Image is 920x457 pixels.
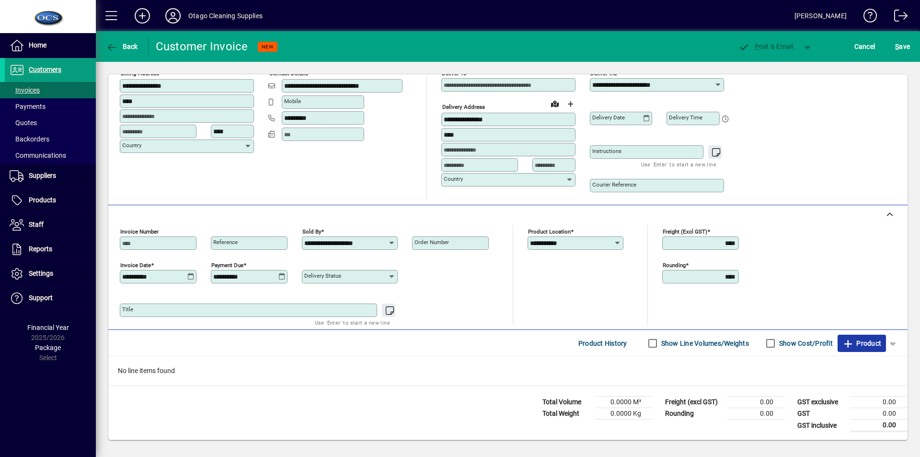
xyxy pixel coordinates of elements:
span: Settings [29,270,53,277]
mat-label: Delivery status [304,272,341,279]
div: [PERSON_NAME] [794,8,847,23]
span: Customers [29,66,61,73]
a: Settings [5,262,96,286]
div: Otago Cleaning Supplies [188,8,263,23]
td: GST exclusive [793,397,850,408]
mat-label: Instructions [592,148,621,154]
td: 0.00 [850,408,908,420]
span: Products [29,196,56,204]
td: 0.0000 M³ [595,397,653,408]
a: Logout [887,2,908,33]
button: Add [127,7,158,24]
a: Support [5,286,96,310]
td: Rounding [660,408,727,420]
span: ost & Email [738,43,793,50]
a: Suppliers [5,164,96,188]
button: Profile [158,7,188,24]
td: Freight (excl GST) [660,397,727,408]
a: Knowledge Base [856,2,877,33]
mat-hint: Use 'Enter' to start a new line [315,317,390,328]
span: Staff [29,221,44,228]
span: Payments [10,103,46,110]
a: Reports [5,237,96,261]
mat-label: Sold by [302,228,321,235]
button: Product [838,335,886,352]
span: Backorders [10,135,49,143]
td: Total Volume [538,397,595,408]
td: Total Weight [538,408,595,420]
td: 0.00 [850,397,908,408]
mat-label: Delivery time [669,114,702,121]
mat-label: Payment due [211,262,243,269]
button: Post & Email [733,38,798,55]
td: 0.00 [850,420,908,432]
button: Choose address [563,96,578,112]
button: Save [893,38,912,55]
a: Products [5,188,96,212]
span: Cancel [854,39,875,54]
mat-label: Freight (excl GST) [663,228,707,235]
span: Invoices [10,86,40,94]
a: View on map [547,96,563,111]
span: P [755,43,759,50]
button: Cancel [852,38,878,55]
span: NEW [262,44,274,50]
mat-label: Courier Reference [592,181,636,188]
span: Home [29,41,46,49]
button: Back [103,38,140,55]
mat-hint: Use 'Enter' to start a new line [641,159,716,170]
mat-label: Order number [414,239,449,246]
td: 0.0000 Kg [595,408,653,420]
span: Communications [10,152,66,159]
mat-label: Reference [213,239,238,246]
span: Package [35,344,61,352]
a: Quotes [5,115,96,131]
span: Financial Year [27,324,69,331]
span: Back [106,43,138,50]
span: Product [842,336,881,351]
mat-label: Product location [528,228,571,235]
span: Suppliers [29,172,56,179]
div: Customer Invoice [156,39,248,54]
span: Product History [578,336,627,351]
span: ave [895,39,910,54]
mat-label: Invoice date [120,262,151,269]
button: Product History [575,335,631,352]
app-page-header-button: Back [96,38,149,55]
a: Payments [5,98,96,115]
mat-label: Country [122,142,141,149]
label: Show Line Volumes/Weights [659,339,749,348]
mat-label: Country [444,176,463,182]
mat-label: Invoice number [120,228,159,235]
button: Copy to Delivery address [241,63,256,78]
a: Home [5,34,96,58]
mat-label: Delivery date [592,114,625,121]
a: Invoices [5,82,96,98]
td: 0.00 [727,397,785,408]
mat-label: Mobile [284,98,301,105]
mat-label: Rounding [663,262,686,269]
a: Staff [5,213,96,237]
td: GST [793,408,850,420]
span: Support [29,294,53,302]
span: Quotes [10,119,37,127]
a: Backorders [5,131,96,147]
td: 0.00 [727,408,785,420]
mat-label: Title [122,306,133,313]
span: Reports [29,245,52,253]
div: No line items found [108,356,908,386]
label: Show Cost/Profit [777,339,833,348]
td: GST inclusive [793,420,850,432]
span: S [895,43,899,50]
a: Communications [5,147,96,164]
a: View on map [226,62,241,78]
